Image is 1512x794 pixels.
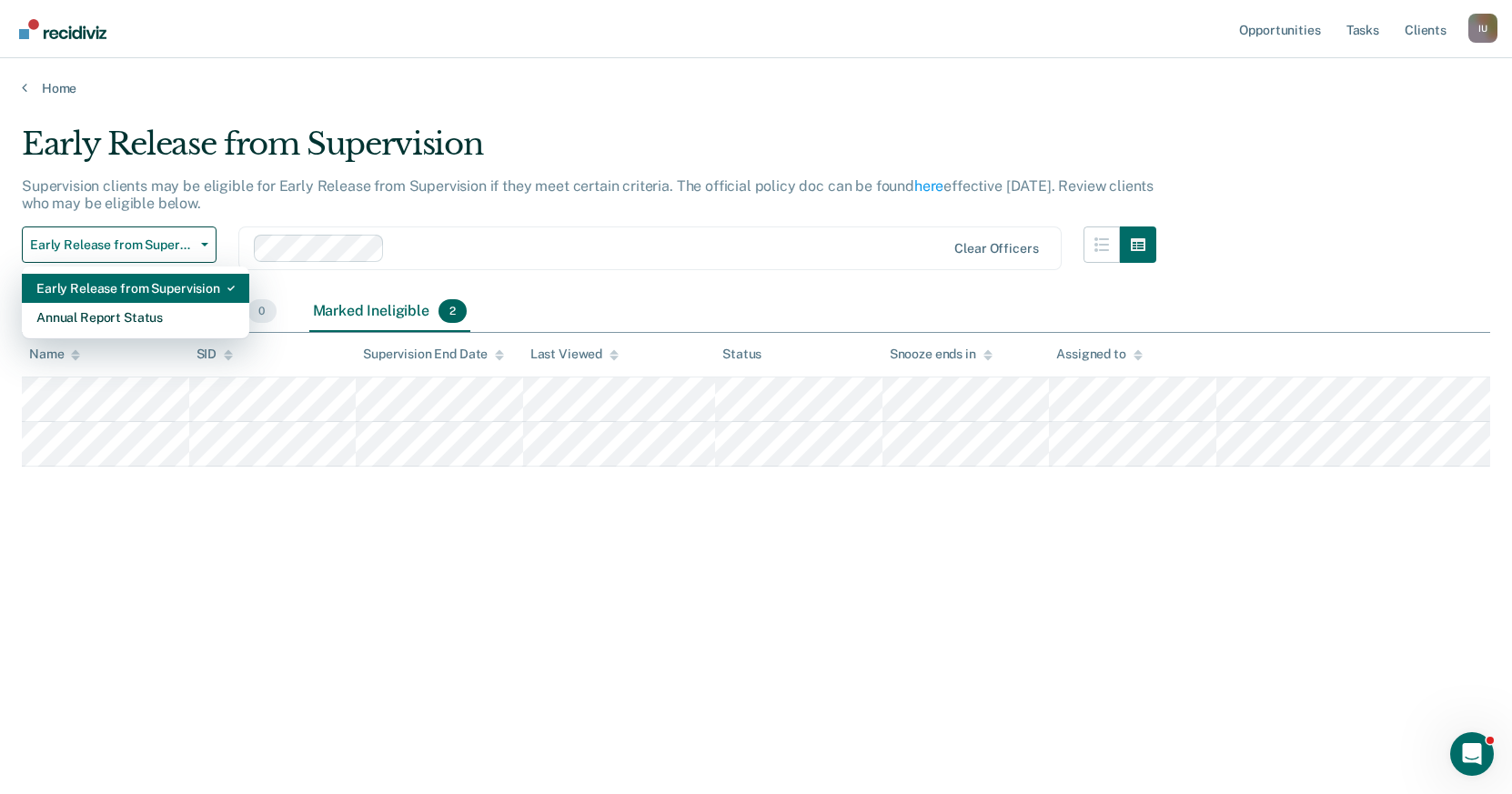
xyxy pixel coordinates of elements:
span: Early Release from Supervision [30,237,194,253]
div: Assigned to [1056,347,1142,362]
div: Status [722,347,761,362]
div: Clear officers [954,241,1038,256]
div: Snooze ends in [890,347,993,362]
button: Profile dropdown button [1468,14,1497,43]
div: SID [197,347,234,362]
a: here [914,177,943,195]
iframe: Intercom live chat [1450,732,1494,776]
div: Early Release from Supervision [36,274,235,303]
div: Early Release from Supervision [22,126,1156,177]
div: I U [1468,14,1497,43]
img: Recidiviz [19,19,106,39]
button: Early Release from Supervision [22,226,217,263]
a: Home [22,80,1490,96]
div: Annual Report Status [36,303,235,332]
div: Name [29,347,80,362]
div: Marked Ineligible2 [309,292,471,332]
span: 2 [438,299,467,323]
span: 0 [247,299,276,323]
div: Last Viewed [530,347,619,362]
div: Supervision End Date [363,347,504,362]
p: Supervision clients may be eligible for Early Release from Supervision if they meet certain crite... [22,177,1154,212]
